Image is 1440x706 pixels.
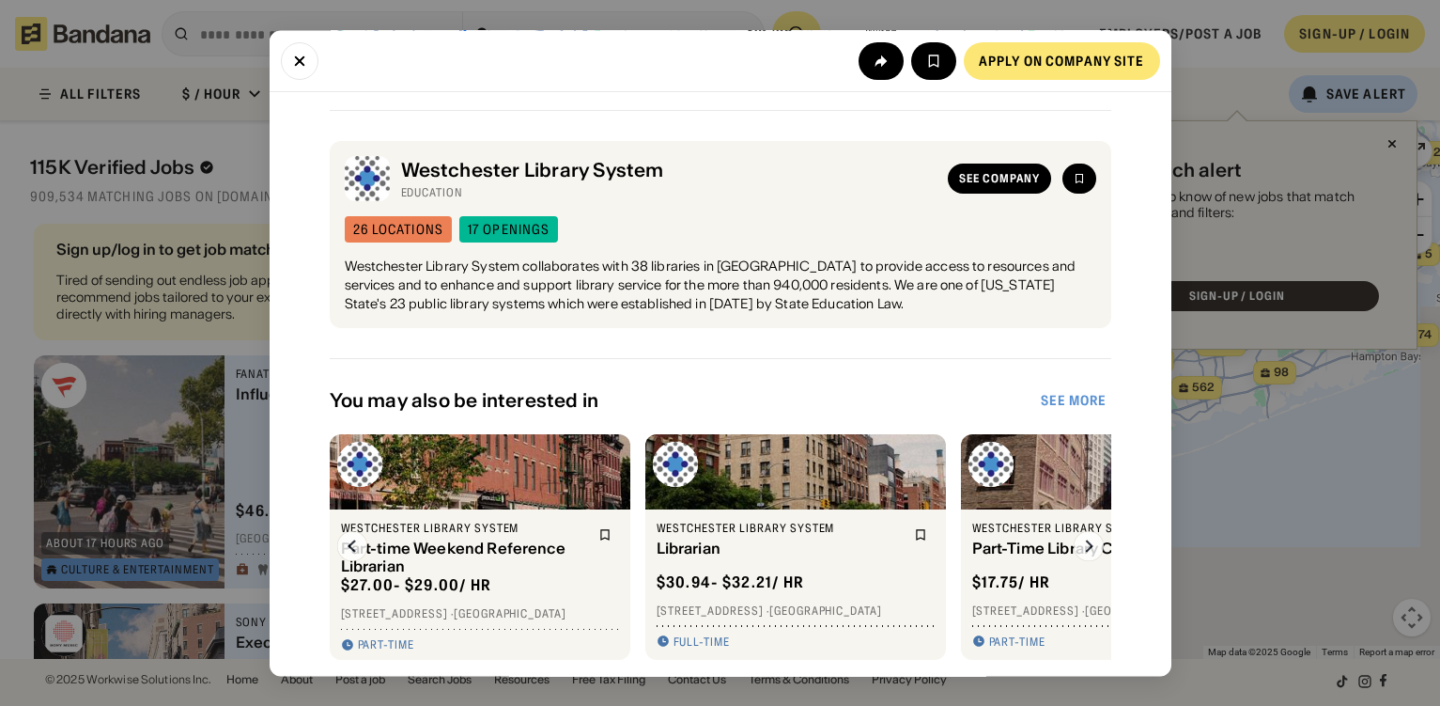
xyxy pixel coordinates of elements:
div: Part-Time Library Clerk [972,540,1218,557]
img: Right Arrow [1074,532,1104,562]
div: Westchester Library System [341,522,587,537]
div: Part-time Weekend Reference Librarian [341,540,587,575]
div: Apply on company site [979,54,1145,67]
div: [STREET_ADDRESS] · [GEOGRAPHIC_DATA] [972,604,1250,619]
a: Westchester Library System logoWestchester Library SystemPart-Time Library Clerk$17.75/ hr[STREET... [961,435,1262,661]
img: Westchester Library System logo [337,443,382,488]
a: Westchester Library System logoWestchester Library SystemLibrarian$30.94- $32.21/ hr[STREET_ADDRE... [645,435,946,661]
img: Left Arrow [337,532,367,562]
img: Westchester Library System logo [345,157,390,202]
a: Westchester Library System logoWestchester Library SystemPart-time Weekend Reference Librarian$27... [330,435,630,661]
div: Full-time [674,635,731,650]
div: $ 27.00 - $29.00 / hr [341,576,492,596]
div: Westchester Library System [657,522,903,537]
div: Westchester Library System [972,522,1218,537]
div: [STREET_ADDRESS] · [GEOGRAPHIC_DATA] [657,604,935,619]
div: $ 17.75 / hr [972,573,1051,592]
div: Librarian [657,540,903,557]
button: Close [281,41,318,79]
div: Part-time [358,638,415,653]
div: [STREET_ADDRESS] · [GEOGRAPHIC_DATA] [341,606,619,621]
div: Part-time [989,635,1046,650]
a: See company [948,165,1051,195]
div: Westchester Library System collaborates with 38 libraries in [GEOGRAPHIC_DATA] to provide access ... [345,259,1096,314]
div: 26 locations [353,224,443,237]
div: Westchester Library System [401,159,937,181]
div: See more [1041,395,1107,408]
img: Westchester Library System logo [968,443,1014,488]
div: 17 openings [468,224,550,237]
div: You may also be interested in [330,390,1037,413]
img: Westchester Library System logo [653,443,698,488]
div: Education [401,185,937,200]
div: See company [959,174,1040,185]
div: $ 30.94 - $32.21 / hr [657,573,805,592]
